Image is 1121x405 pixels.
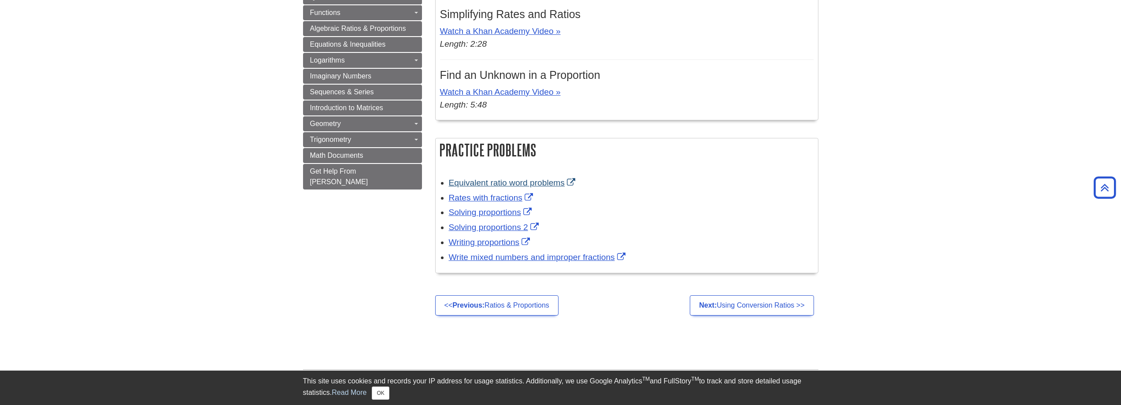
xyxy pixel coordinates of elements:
[699,301,717,309] strong: Next:
[303,164,422,189] a: Get Help From [PERSON_NAME]
[303,116,422,131] a: Geometry
[303,100,422,115] a: Introduction to Matrices
[310,72,372,80] span: Imaginary Numbers
[1091,182,1119,193] a: Back to Top
[372,386,389,400] button: Close
[440,87,561,97] a: Watch a Khan Academy Video »
[310,152,363,159] span: Math Documents
[310,88,374,96] span: Sequences & Series
[303,53,422,68] a: Logarithms
[303,37,422,52] a: Equations & Inequalities
[303,132,422,147] a: Trigonometry
[303,5,422,20] a: Functions
[310,9,340,16] span: Functions
[303,85,422,100] a: Sequences & Series
[440,100,487,109] em: Length: 5:48
[332,389,366,396] a: Read More
[449,178,577,187] a: Link opens in new window
[452,301,485,309] strong: Previous:
[310,104,383,111] span: Introduction to Matrices
[440,69,814,82] h3: Find an Unknown in a Proportion
[435,295,559,316] a: <<Previous:Ratios & Proportions
[449,238,533,247] a: Link opens in new window
[690,295,814,316] a: Next:Using Conversion Ratios >>
[642,376,650,382] sup: TM
[303,376,818,400] div: This site uses cookies and records your IP address for usage statistics. Additionally, we use Goo...
[449,193,535,202] a: Link opens in new window
[303,148,422,163] a: Math Documents
[310,167,368,186] span: Get Help From [PERSON_NAME]
[449,208,534,217] a: Link opens in new window
[440,8,814,21] h3: Simplifying Rates and Ratios
[310,41,386,48] span: Equations & Inequalities
[440,26,561,36] a: Watch a Khan Academy Video »
[310,56,345,64] span: Logarithms
[692,376,699,382] sup: TM
[310,120,341,127] span: Geometry
[436,138,818,162] h2: Practice Problems
[440,39,487,48] em: Length: 2:28
[449,253,628,262] a: Link opens in new window
[303,69,422,84] a: Imaginary Numbers
[449,223,541,232] a: Link opens in new window
[303,21,422,36] a: Algebraic Ratios & Proportions
[310,136,351,143] span: Trigonometry
[310,25,406,32] span: Algebraic Ratios & Proportions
